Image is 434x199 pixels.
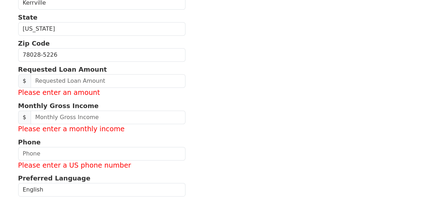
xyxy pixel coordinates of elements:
label: Please enter a US phone number [18,160,186,171]
input: Phone [18,147,186,160]
strong: State [18,14,38,21]
strong: Phone [18,138,41,146]
span: $ [18,74,31,88]
input: Monthly Gross Income [31,111,185,124]
input: Zip Code [18,48,186,62]
label: Please enter an amount [18,88,186,98]
span: $ [18,111,31,124]
label: Please enter a monthly income [18,124,186,134]
strong: Requested Loan Amount [18,66,107,73]
p: Monthly Gross Income [18,101,186,111]
strong: Zip Code [18,40,50,47]
input: Requested Loan Amount [31,74,185,88]
strong: Preferred Language [18,174,91,182]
